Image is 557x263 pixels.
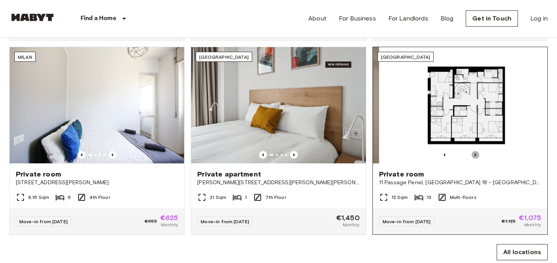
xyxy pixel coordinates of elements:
a: Marketing picture of unit ES-15-102-734-001Previous imagePrevious image[GEOGRAPHIC_DATA]Private a... [191,47,366,235]
span: Milan [18,54,32,60]
span: €655 [145,218,157,225]
span: €1,125 [502,218,516,225]
a: For Business [339,14,376,23]
span: 31 Sqm [210,194,226,201]
span: [PERSON_NAME][STREET_ADDRESS][PERSON_NAME][PERSON_NAME] [197,179,359,187]
button: Previous image [259,151,267,159]
span: 11 Passage Penel, [GEOGRAPHIC_DATA] 18 - [GEOGRAPHIC_DATA] [379,179,541,187]
img: Habyt [9,14,56,21]
span: Move-in from [DATE] [201,219,249,224]
span: Monthly [524,221,541,228]
a: Get in Touch [466,10,518,27]
span: [STREET_ADDRESS][PERSON_NAME] [16,179,178,187]
span: 4th Floor [89,194,110,201]
span: Move-in from [DATE] [19,219,68,224]
a: Previous imagePrevious image[GEOGRAPHIC_DATA]Private room11 Passage Penel, [GEOGRAPHIC_DATA] 18 -... [372,47,548,235]
span: 7th Floor [265,194,286,201]
span: 1 [245,194,247,201]
span: Private room [16,170,61,179]
button: Previous image [441,151,448,159]
span: Monthly [343,221,360,228]
a: For Landlords [388,14,428,23]
a: Log in [530,14,548,23]
img: Marketing picture of unit FR-18-011-001-012 [379,47,554,163]
a: Marketing picture of unit IT-14-111-001-006Previous imagePrevious imageMilanPrivate room[STREET_A... [9,47,185,235]
a: All locations [497,244,548,260]
img: Marketing picture of unit ES-15-102-734-001 [191,47,366,163]
span: Multi-floors [450,194,477,201]
button: Previous image [290,151,298,159]
span: Monthly [161,221,178,228]
span: [GEOGRAPHIC_DATA] [381,54,431,60]
button: Previous image [472,151,479,159]
span: 8.16 Sqm [28,194,49,201]
span: Private room [379,170,424,179]
button: Previous image [109,151,116,159]
span: [GEOGRAPHIC_DATA] [199,54,249,60]
button: Previous image [78,151,85,159]
p: Find a Home [80,14,116,23]
span: €625 [160,214,178,221]
span: €1,450 [336,214,360,221]
span: Private apartment [197,170,261,179]
span: 6 [68,194,71,201]
span: €1,075 [519,214,541,221]
span: Move-in from [DATE] [383,219,431,224]
span: 12 Sqm [391,194,408,201]
img: Marketing picture of unit IT-14-111-001-006 [10,47,184,163]
span: 13 [427,194,431,201]
a: Blog [441,14,454,23]
a: About [308,14,326,23]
